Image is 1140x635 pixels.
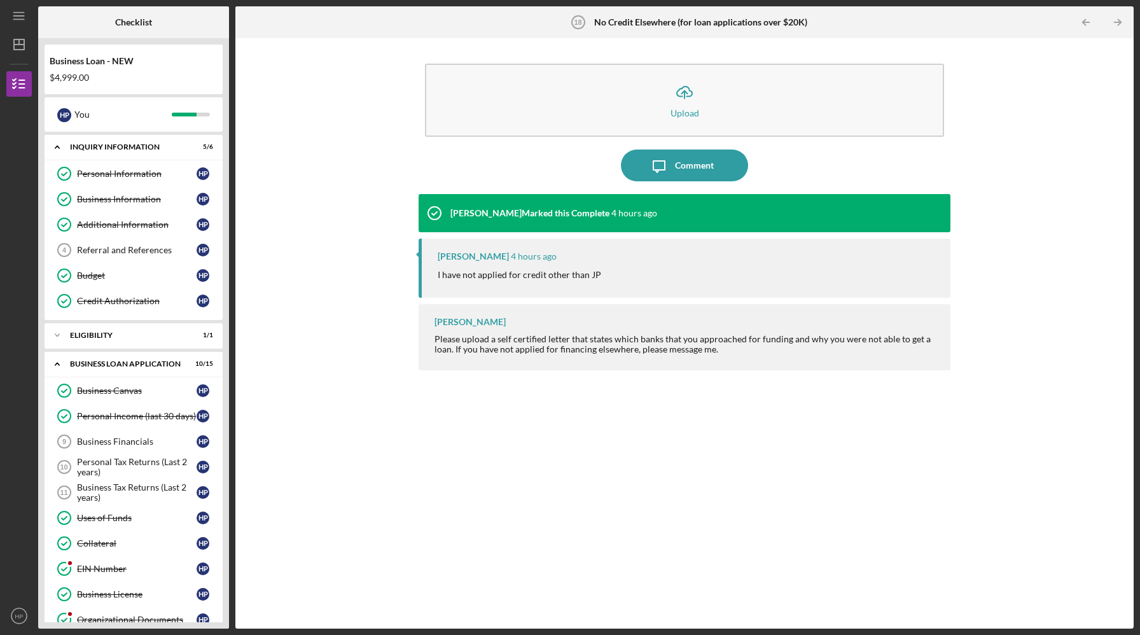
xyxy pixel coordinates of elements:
[197,562,209,575] div: H P
[77,386,197,396] div: Business Canvas
[51,480,216,505] a: 11Business Tax Returns (Last 2 years)HP
[611,208,657,218] time: 2025-10-06 18:53
[190,360,213,368] div: 10 / 15
[57,108,71,122] div: H P
[197,384,209,397] div: H P
[438,268,601,282] p: I have not applied for credit other than JP
[511,251,557,262] time: 2025-10-06 18:53
[51,403,216,429] a: Personal Income (last 30 days)HP
[197,167,209,180] div: H P
[51,212,216,237] a: Additional InformationHP
[51,263,216,288] a: BudgetHP
[190,143,213,151] div: 5 / 6
[77,270,197,281] div: Budget
[574,18,581,26] tspan: 18
[621,150,748,181] button: Comment
[77,296,197,306] div: Credit Authorization
[51,607,216,632] a: Organizational DocumentsHP
[51,454,216,480] a: 10Personal Tax Returns (Last 2 years)HP
[6,603,32,629] button: HP
[197,461,209,473] div: H P
[434,317,506,327] div: [PERSON_NAME]
[62,438,66,445] tspan: 9
[50,73,218,83] div: $4,999.00
[197,435,209,448] div: H P
[438,251,509,262] div: [PERSON_NAME]
[51,505,216,531] a: Uses of FundsHP
[197,244,209,256] div: H P
[51,186,216,212] a: Business InformationHP
[434,334,937,354] div: Please upload a self certified letter that states which banks that you approached for funding and...
[77,482,197,503] div: Business Tax Returns (Last 2 years)
[77,220,197,230] div: Additional Information
[115,17,152,27] b: Checklist
[197,588,209,601] div: H P
[77,245,197,255] div: Referral and References
[197,537,209,550] div: H P
[197,410,209,422] div: H P
[51,582,216,607] a: Business LicenseHP
[197,295,209,307] div: H P
[77,194,197,204] div: Business Information
[594,17,807,27] b: No Credit Elsewhere (for loan applications over $20K)
[51,531,216,556] a: CollateralHP
[77,615,197,625] div: Organizational Documents
[60,489,67,496] tspan: 11
[197,613,209,626] div: H P
[60,463,67,471] tspan: 10
[51,429,216,454] a: 9Business FinancialsHP
[190,331,213,339] div: 1 / 1
[51,237,216,263] a: 4Referral and ReferencesHP
[62,246,67,254] tspan: 4
[77,457,197,477] div: Personal Tax Returns (Last 2 years)
[70,331,181,339] div: ELIGIBILITY
[70,143,181,151] div: INQUIRY INFORMATION
[15,613,23,620] text: HP
[70,360,181,368] div: BUSINESS LOAN APPLICATION
[77,513,197,523] div: Uses of Funds
[671,108,699,118] div: Upload
[50,56,218,66] div: Business Loan - NEW
[51,161,216,186] a: Personal InformationHP
[197,512,209,524] div: H P
[197,193,209,206] div: H P
[77,589,197,599] div: Business License
[77,169,197,179] div: Personal Information
[51,378,216,403] a: Business CanvasHP
[77,411,197,421] div: Personal Income (last 30 days)
[197,269,209,282] div: H P
[74,104,172,125] div: You
[77,436,197,447] div: Business Financials
[77,564,197,574] div: EIN Number
[450,208,609,218] div: [PERSON_NAME] Marked this Complete
[675,150,714,181] div: Comment
[197,486,209,499] div: H P
[77,538,197,548] div: Collateral
[197,218,209,231] div: H P
[51,288,216,314] a: Credit AuthorizationHP
[51,556,216,582] a: EIN NumberHP
[425,64,943,137] button: Upload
